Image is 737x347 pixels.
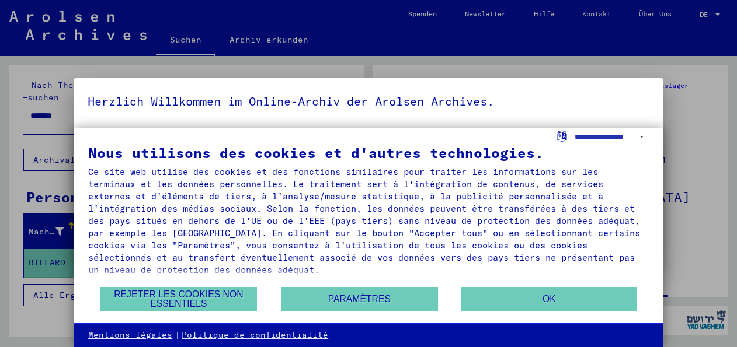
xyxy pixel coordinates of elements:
a: Mentions légales [88,330,172,341]
div: Nous utilisons des cookies et d'autres technologies. [88,146,649,160]
h5: Herzlich Willkommen im Online-Archiv der Arolsen Archives. [88,92,649,111]
label: Choisir la langue [556,130,568,141]
select: Choisir la langue [575,128,649,145]
div: Ce site web utilise des cookies et des fonctions similaires pour traiter les informations sur les... [88,166,649,276]
a: Politique de confidentialité [182,330,328,341]
button: OK [461,287,637,311]
button: Rejeter les cookies non essentiels [100,287,258,311]
button: Paramètres [281,287,438,311]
